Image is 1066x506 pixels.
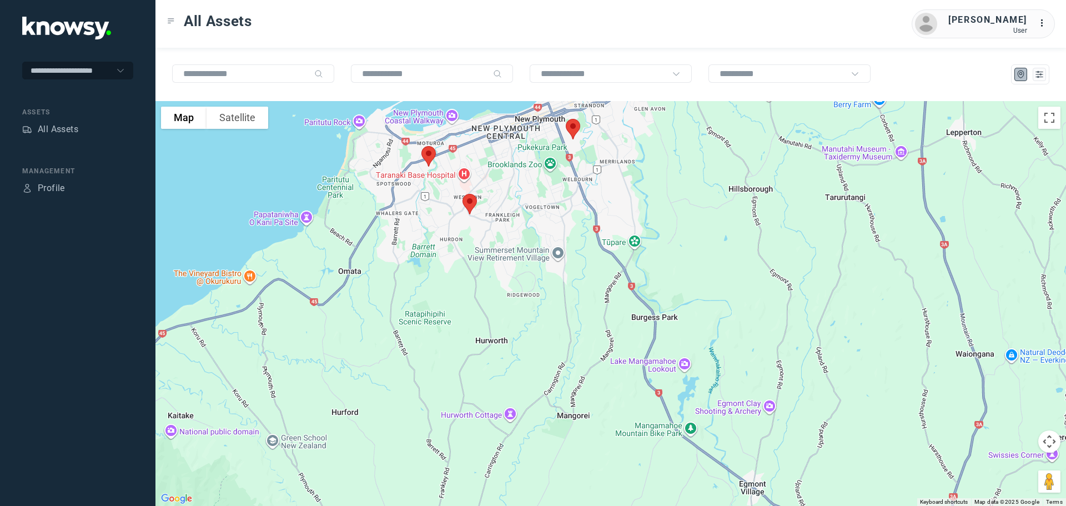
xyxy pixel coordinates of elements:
div: Profile [22,183,32,193]
img: Google [158,492,195,506]
div: Toggle Menu [167,17,175,25]
div: Map [1016,69,1026,79]
button: Keyboard shortcuts [920,498,968,506]
a: Terms (opens in new tab) [1046,499,1063,505]
div: List [1034,69,1044,79]
div: Search [314,69,323,78]
button: Toggle fullscreen view [1038,107,1060,129]
div: Assets [22,107,133,117]
img: Application Logo [22,17,111,39]
div: : [1038,17,1052,32]
button: Map camera controls [1038,430,1060,453]
span: All Assets [184,11,252,31]
a: Open this area in Google Maps (opens a new window) [158,492,195,506]
button: Show street map [161,107,207,129]
button: Show satellite imagery [207,107,268,129]
a: AssetsAll Assets [22,123,78,136]
span: Map data ©2025 Google [974,499,1039,505]
div: [PERSON_NAME] [948,13,1027,27]
div: All Assets [38,123,78,136]
tspan: ... [1039,19,1050,27]
div: Management [22,166,133,176]
img: avatar.png [915,13,937,35]
button: Drag Pegman onto the map to open Street View [1038,470,1060,493]
div: Assets [22,124,32,134]
a: ProfileProfile [22,182,65,195]
div: Search [493,69,502,78]
div: : [1038,17,1052,30]
div: User [948,27,1027,34]
div: Profile [38,182,65,195]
